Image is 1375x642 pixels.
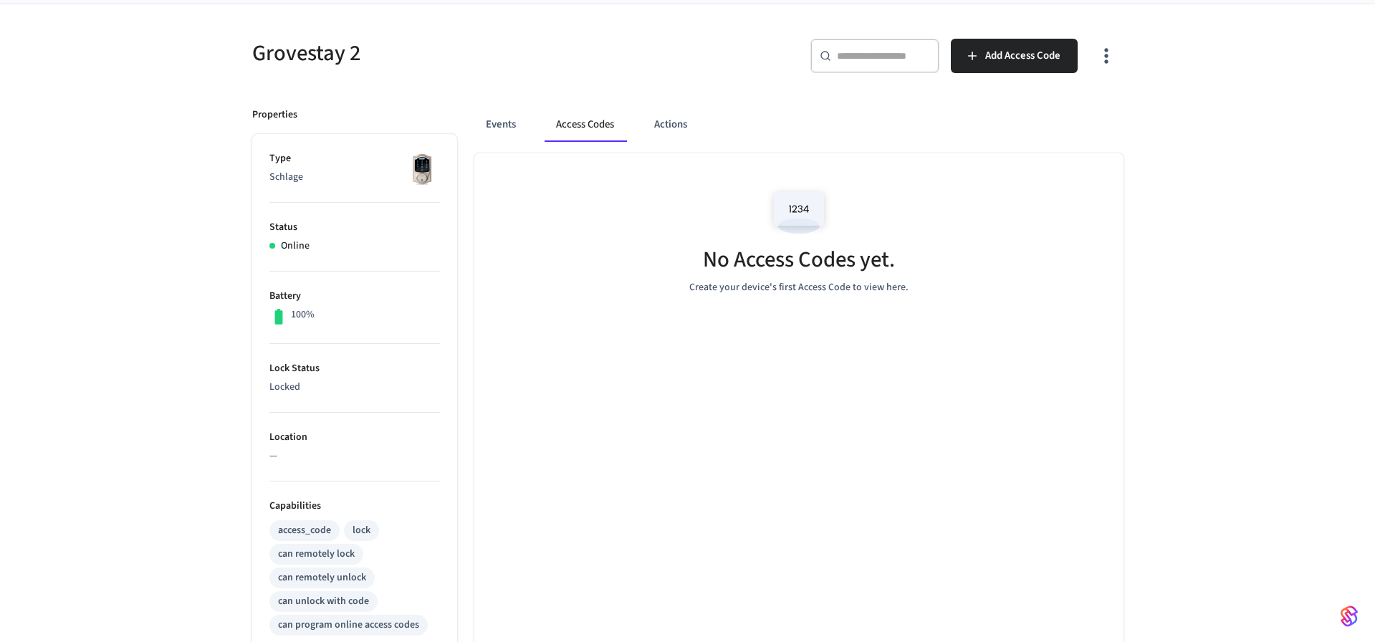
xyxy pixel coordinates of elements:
[474,107,527,142] button: Events
[545,107,626,142] button: Access Codes
[689,280,909,295] p: Create your device's first Access Code to view here.
[252,39,679,68] h5: Grovestay 2
[291,307,315,322] p: 100%
[643,107,699,142] button: Actions
[404,151,440,187] img: Schlage Sense Smart Deadbolt with Camelot Trim, Front
[767,182,831,243] img: Access Codes Empty State
[269,499,440,514] p: Capabilities
[269,289,440,304] p: Battery
[281,239,310,254] p: Online
[985,47,1060,65] span: Add Access Code
[278,570,366,585] div: can remotely unlock
[269,361,440,376] p: Lock Status
[269,170,440,185] p: Schlage
[269,380,440,395] p: Locked
[278,547,355,562] div: can remotely lock
[269,151,440,166] p: Type
[1341,605,1358,628] img: SeamLogoGradient.69752ec5.svg
[951,39,1078,73] button: Add Access Code
[278,523,331,538] div: access_code
[269,430,440,445] p: Location
[269,449,440,464] p: —
[278,618,419,633] div: can program online access codes
[269,220,440,235] p: Status
[278,594,369,609] div: can unlock with code
[252,107,297,123] p: Properties
[474,107,1124,142] div: ant example
[353,523,370,538] div: lock
[703,245,895,274] h5: No Access Codes yet.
